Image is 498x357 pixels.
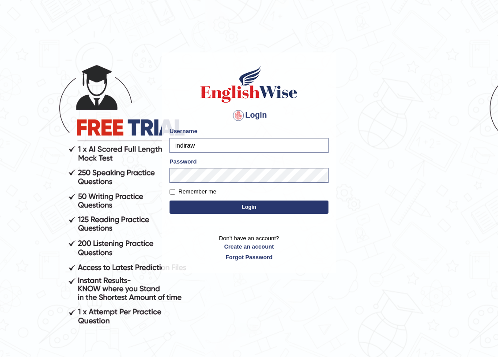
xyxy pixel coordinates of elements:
[170,242,328,251] a: Create an account
[170,127,197,135] label: Username
[170,234,328,261] p: Don't have an account?
[170,201,328,214] button: Login
[170,157,196,166] label: Password
[170,253,328,261] a: Forgot Password
[170,187,216,196] label: Remember me
[170,108,328,123] h4: Login
[170,189,175,195] input: Remember me
[199,64,299,104] img: Logo of English Wise sign in for intelligent practice with AI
